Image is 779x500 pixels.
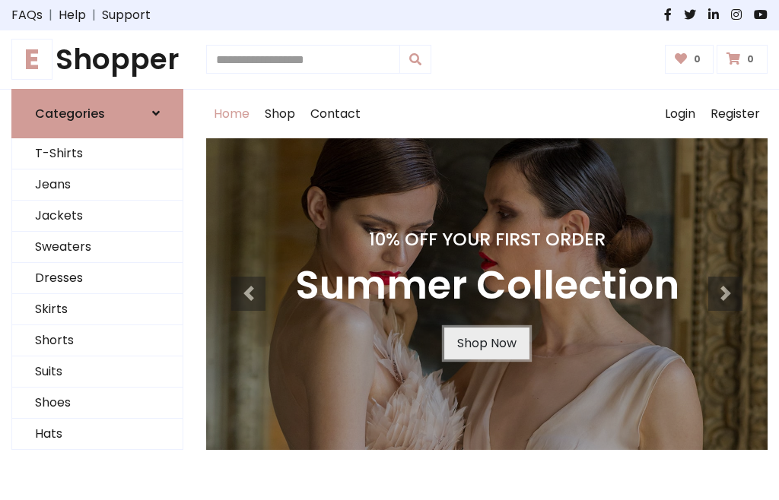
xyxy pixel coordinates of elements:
a: Help [59,6,86,24]
h4: 10% Off Your First Order [295,229,679,250]
a: Suits [12,356,183,388]
span: | [43,6,59,24]
span: 0 [743,52,758,66]
a: Skirts [12,294,183,325]
a: Jeans [12,169,183,201]
h6: Categories [35,106,105,121]
a: Shorts [12,325,183,356]
a: EShopper [11,43,183,77]
a: Categories [11,89,183,138]
a: Login [657,90,703,138]
a: Home [206,90,257,138]
a: Sweaters [12,232,183,263]
a: Contact [303,90,368,138]
span: E [11,39,52,80]
span: | [86,6,102,24]
a: T-Shirts [12,138,183,169]
a: 0 [665,45,714,74]
a: Hats [12,419,183,450]
a: Dresses [12,263,183,294]
h3: Summer Collection [295,262,679,309]
a: Shop Now [444,328,529,359]
span: 0 [690,52,704,66]
a: FAQs [11,6,43,24]
a: Shop [257,90,303,138]
a: Support [102,6,151,24]
a: Jackets [12,201,183,232]
a: 0 [717,45,768,74]
h1: Shopper [11,43,183,77]
a: Register [703,90,768,138]
a: Shoes [12,388,183,419]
